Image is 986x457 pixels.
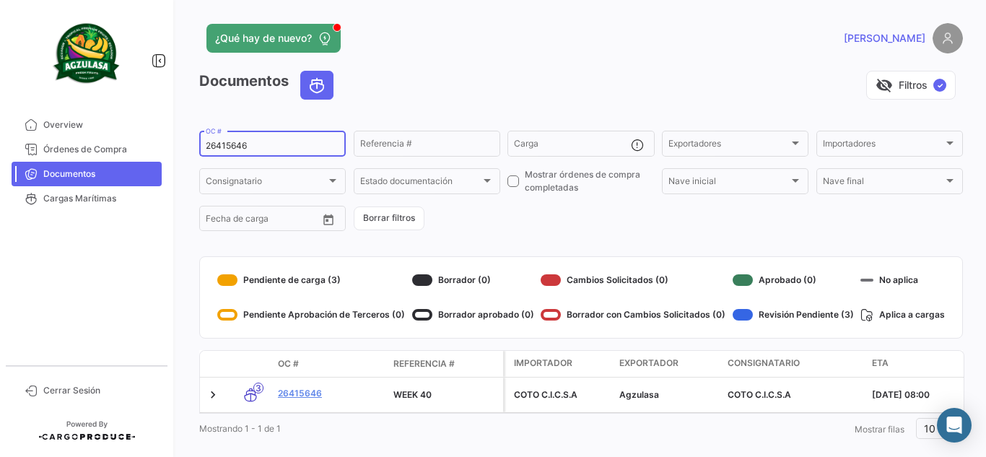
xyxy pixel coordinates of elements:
[722,351,866,377] datatable-header-cell: Consignatario
[301,71,333,99] button: Ocean
[924,422,935,435] span: 10
[876,77,893,94] span: visibility_off
[242,216,295,226] input: Hasta
[43,167,156,180] span: Documentos
[253,383,263,393] span: 3
[206,388,220,402] a: Expand/Collapse Row
[933,79,946,92] span: ✓
[199,71,338,100] h3: Documentos
[43,118,156,131] span: Overview
[43,143,156,156] span: Órdenes de Compra
[217,303,405,326] div: Pendiente Aprobación de Terceros (0)
[525,168,654,194] span: Mostrar órdenes de compra completadas
[217,269,405,292] div: Pendiente de carga (3)
[206,24,341,53] button: ¿Qué hay de nuevo?
[728,389,791,400] span: COTO C.I.C.S.A
[206,178,326,188] span: Consignatario
[619,357,679,370] span: Exportador
[855,424,904,435] span: Mostrar filas
[541,303,725,326] div: Borrador con Cambios Solicitados (0)
[823,178,943,188] span: Nave final
[12,186,162,211] a: Cargas Marítimas
[668,178,789,188] span: Nave inicial
[229,358,272,370] datatable-header-cell: Modo de Transporte
[514,388,608,401] div: COTO C.I.C.S.A
[278,357,299,370] span: OC #
[933,23,963,53] img: placeholder-user.png
[614,351,722,377] datatable-header-cell: Exportador
[51,17,123,90] img: agzulasa-logo.png
[619,388,716,401] div: Agzulasa
[206,216,232,226] input: Desde
[872,388,969,401] div: [DATE] 08:00
[12,162,162,186] a: Documentos
[937,408,972,443] div: Abrir Intercom Messenger
[412,269,534,292] div: Borrador (0)
[215,31,312,45] span: ¿Qué hay de nuevo?
[393,388,497,401] div: WEEK 40
[866,351,974,377] datatable-header-cell: ETA
[318,209,339,230] button: Open calendar
[388,352,503,376] datatable-header-cell: Referencia #
[866,71,956,100] button: visibility_offFiltros✓
[860,269,945,292] div: No aplica
[668,141,789,151] span: Exportadores
[199,423,281,434] span: Mostrando 1 - 1 de 1
[12,137,162,162] a: Órdenes de Compra
[728,357,800,370] span: Consignatario
[733,303,854,326] div: Revisión Pendiente (3)
[412,303,534,326] div: Borrador aprobado (0)
[860,303,945,326] div: Aplica a cargas
[12,113,162,137] a: Overview
[43,192,156,205] span: Cargas Marítimas
[844,31,925,45] span: [PERSON_NAME]
[733,269,854,292] div: Aprobado (0)
[272,352,388,376] datatable-header-cell: OC #
[541,269,725,292] div: Cambios Solicitados (0)
[393,357,455,370] span: Referencia #
[823,141,943,151] span: Importadores
[43,384,156,397] span: Cerrar Sesión
[505,351,614,377] datatable-header-cell: Importador
[872,357,889,370] span: ETA
[354,206,424,230] button: Borrar filtros
[514,357,572,370] span: Importador
[360,178,481,188] span: Estado documentación
[278,387,382,400] a: 26415646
